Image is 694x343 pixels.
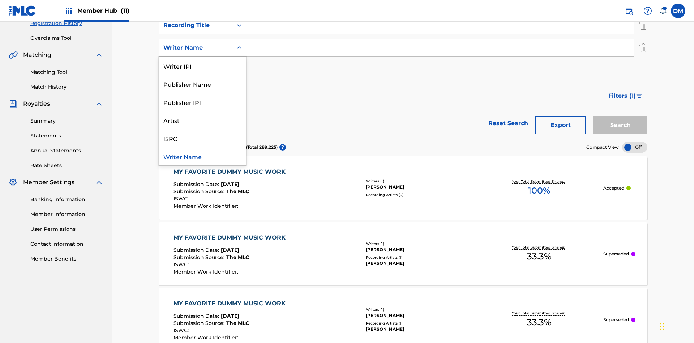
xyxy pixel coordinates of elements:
[163,21,228,30] div: Recording Title
[9,5,37,16] img: MLC Logo
[163,43,228,52] div: Writer Name
[366,246,475,253] div: [PERSON_NAME]
[23,99,50,108] span: Royalties
[512,245,566,250] p: Your Total Submitted Shares:
[603,317,629,323] p: Superseded
[366,312,475,319] div: [PERSON_NAME]
[159,111,246,129] div: Artist
[159,75,246,93] div: Publisher Name
[159,93,246,111] div: Publisher IPI
[366,326,475,333] div: [PERSON_NAME]
[173,254,226,261] span: Submission Source :
[121,7,129,14] span: (11)
[659,7,667,14] div: Notifications
[221,313,239,319] span: [DATE]
[173,247,221,253] span: Submission Date :
[221,247,239,253] span: [DATE]
[173,181,221,187] span: Submission Date :
[226,188,249,195] span: The MLC
[159,222,647,285] a: MY FAVORITE DUMMY MUSIC WORKSubmission Date:[DATE]Submission Source:The MLCISWC:Member Work Ident...
[527,316,551,329] span: 33.3 %
[603,251,629,257] p: Superseded
[9,178,17,187] img: Member Settings
[173,203,240,209] span: Member Work Identifier :
[30,132,103,140] a: Statements
[586,144,619,151] span: Compact View
[173,299,289,308] div: MY FAVORITE DUMMY MUSIC WORK
[64,7,73,15] img: Top Rightsholders
[173,334,240,341] span: Member Work Identifier :
[604,87,647,105] button: Filters (1)
[366,255,475,260] div: Recording Artists ( 1 )
[159,147,246,165] div: Writer Name
[641,4,655,18] div: Help
[366,260,475,267] div: [PERSON_NAME]
[636,94,642,98] img: filter
[639,39,647,57] img: Delete Criterion
[658,308,694,343] iframe: Chat Widget
[226,254,249,261] span: The MLC
[671,4,685,18] div: User Menu
[23,178,74,187] span: Member Settings
[512,310,566,316] p: Your Total Submitted Shares:
[30,34,103,42] a: Overclaims Tool
[159,129,246,147] div: ISRC
[30,225,103,233] a: User Permissions
[173,233,289,242] div: MY FAVORITE DUMMY MUSIC WORK
[603,185,624,191] p: Accepted
[226,320,249,326] span: The MLC
[173,327,190,334] span: ISWC :
[173,261,190,268] span: ISWC :
[366,307,475,312] div: Writers ( 1 )
[608,92,636,100] span: Filters ( 1 )
[95,99,103,108] img: expand
[173,313,221,319] span: Submission Date :
[221,181,239,187] span: [DATE]
[30,255,103,263] a: Member Benefits
[279,144,286,151] span: ?
[527,250,551,263] span: 33.3 %
[173,320,226,326] span: Submission Source :
[30,20,103,27] a: Registration History
[30,147,103,154] a: Annual Statements
[660,316,664,337] div: Drag
[173,268,240,275] span: Member Work Identifier :
[30,240,103,248] a: Contact Information
[30,162,103,169] a: Rate Sheets
[643,7,652,15] img: help
[30,68,103,76] a: Matching Tool
[366,192,475,198] div: Recording Artists ( 0 )
[366,241,475,246] div: Writers ( 1 )
[95,178,103,187] img: expand
[366,184,475,190] div: [PERSON_NAME]
[622,4,636,18] a: Public Search
[77,7,129,15] span: Member Hub
[30,196,103,203] a: Banking Information
[23,51,51,59] span: Matching
[30,117,103,125] a: Summary
[485,115,532,131] a: Reset Search
[535,116,586,134] button: Export
[173,195,190,202] span: ISWC :
[366,178,475,184] div: Writers ( 1 )
[173,188,226,195] span: Submission Source :
[366,321,475,326] div: Recording Artists ( 1 )
[30,211,103,218] a: Member Information
[512,179,566,184] p: Your Total Submitted Shares:
[9,51,18,59] img: Matching
[625,7,633,15] img: search
[30,83,103,91] a: Match History
[528,184,550,197] span: 100 %
[9,99,17,108] img: Royalties
[159,57,246,75] div: Writer IPI
[173,168,289,176] div: MY FAVORITE DUMMY MUSIC WORK
[639,16,647,34] img: Delete Criterion
[95,51,103,59] img: expand
[159,156,647,220] a: MY FAVORITE DUMMY MUSIC WORKSubmission Date:[DATE]Submission Source:The MLCISWC:Member Work Ident...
